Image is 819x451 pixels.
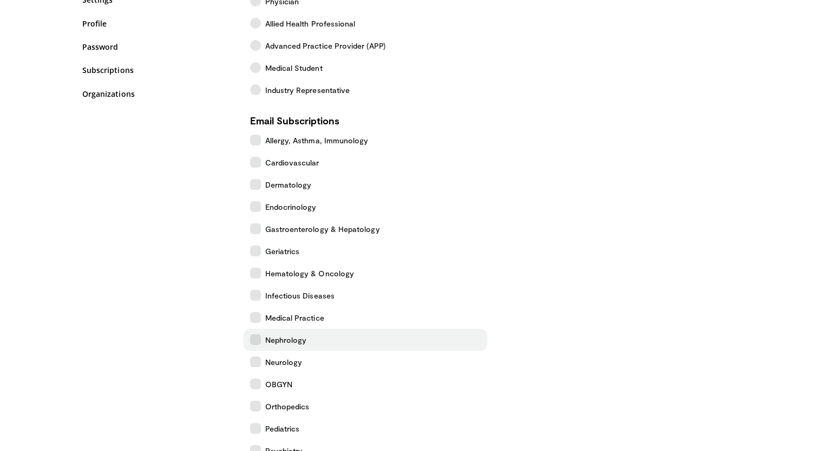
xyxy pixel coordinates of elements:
[265,18,356,29] span: Allied Health Professional
[265,334,307,346] span: Nephrology
[265,268,354,279] span: Hematology & Oncology
[82,88,234,100] a: Organizations
[265,62,323,74] span: Medical Student
[265,423,300,434] span: Pediatrics
[265,223,380,235] span: Gastroenterology & Hepatology
[265,290,335,301] span: Infectious Diseases
[82,64,234,76] a: Subscriptions
[265,201,317,213] span: Endocrinology
[250,115,339,127] strong: Email Subscriptions
[82,41,234,52] a: Password
[265,84,350,96] span: Industry Representative
[265,312,324,323] span: Medical Practice
[265,157,319,168] span: Cardiovascular
[265,356,303,368] span: Neurology
[265,401,310,412] span: Orthopedics
[82,18,234,29] a: Profile
[265,179,312,190] span: Dermatology
[265,379,292,390] span: OBGYN
[265,40,385,51] span: Advanced Practice Provider (APP)
[265,135,369,146] span: Allergy, Asthma, Immunology
[265,246,300,257] span: Geriatrics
